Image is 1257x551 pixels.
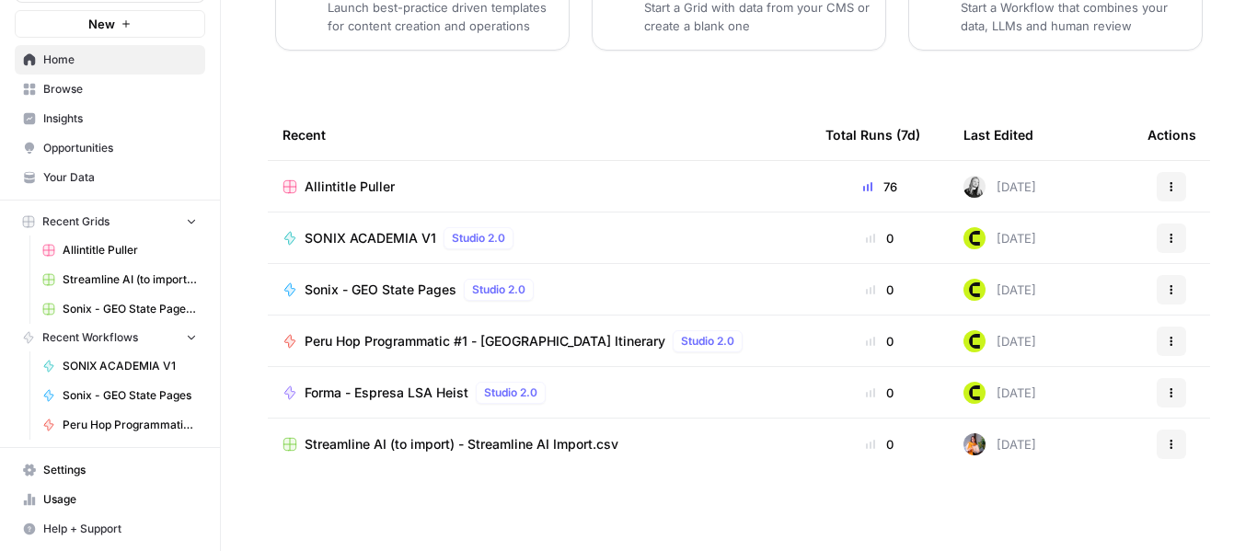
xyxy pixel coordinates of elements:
[681,333,734,350] span: Studio 2.0
[43,491,197,508] span: Usage
[305,435,618,453] span: Streamline AI (to import) - Streamline AI Import.csv
[1147,109,1196,160] div: Actions
[283,227,796,249] a: SONIX ACADEMIA V1Studio 2.0
[63,358,197,374] span: SONIX ACADEMIA V1
[963,109,1033,160] div: Last Edited
[43,81,197,98] span: Browse
[15,324,205,351] button: Recent Workflows
[825,229,934,247] div: 0
[963,227,1036,249] div: [DATE]
[15,133,205,163] a: Opportunities
[15,104,205,133] a: Insights
[15,514,205,544] button: Help + Support
[305,229,436,247] span: SONIX ACADEMIA V1
[43,169,197,186] span: Your Data
[283,178,796,196] a: Allintitle Puller
[963,330,1036,352] div: [DATE]
[963,176,986,198] img: ioa2wpdmx8t19ywr585njsibr5hv
[963,227,986,249] img: 560uyxydqsirns3nghsu4imy0j2c
[63,242,197,258] span: Allintitle Puller
[34,294,205,324] a: Sonix - GEO State Pages Grid
[825,281,934,299] div: 0
[15,75,205,104] a: Browse
[15,163,205,192] a: Your Data
[305,384,468,402] span: Forma - Espresa LSA Heist
[43,462,197,478] span: Settings
[15,455,205,485] a: Settings
[305,178,395,196] span: Allintitle Puller
[34,265,205,294] a: Streamline AI (to import) - Streamline AI Import.csv
[15,208,205,235] button: Recent Grids
[43,110,197,127] span: Insights
[452,230,505,247] span: Studio 2.0
[283,382,796,404] a: Forma - Espresa LSA HeistStudio 2.0
[963,330,986,352] img: 560uyxydqsirns3nghsu4imy0j2c
[283,330,796,352] a: Peru Hop Programmatic #1 - [GEOGRAPHIC_DATA] ItineraryStudio 2.0
[825,332,934,350] div: 0
[963,382,1036,404] div: [DATE]
[34,381,205,410] a: Sonix - GEO State Pages
[963,176,1036,198] div: [DATE]
[825,109,920,160] div: Total Runs (7d)
[63,301,197,317] span: Sonix - GEO State Pages Grid
[963,279,1036,301] div: [DATE]
[42,213,110,230] span: Recent Grids
[283,109,796,160] div: Recent
[88,15,115,33] span: New
[825,435,934,453] div: 0
[15,485,205,514] a: Usage
[305,332,665,350] span: Peru Hop Programmatic #1 - [GEOGRAPHIC_DATA] Itinerary
[43,52,197,68] span: Home
[305,281,456,299] span: Sonix - GEO State Pages
[484,385,537,401] span: Studio 2.0
[472,281,525,298] span: Studio 2.0
[963,433,986,455] img: 6orw4u7h01d8442agxbx6xuv1fkr
[963,382,986,404] img: 560uyxydqsirns3nghsu4imy0j2c
[34,235,205,265] a: Allintitle Puller
[825,178,934,196] div: 76
[63,271,197,288] span: Streamline AI (to import) - Streamline AI Import.csv
[43,140,197,156] span: Opportunities
[825,384,934,402] div: 0
[63,387,197,404] span: Sonix - GEO State Pages
[42,329,138,346] span: Recent Workflows
[963,279,986,301] img: 560uyxydqsirns3nghsu4imy0j2c
[34,351,205,381] a: SONIX ACADEMIA V1
[43,521,197,537] span: Help + Support
[63,417,197,433] span: Peru Hop Programmatic #1 - [GEOGRAPHIC_DATA] Itinerary
[34,410,205,440] a: Peru Hop Programmatic #1 - [GEOGRAPHIC_DATA] Itinerary
[963,433,1036,455] div: [DATE]
[283,435,796,453] a: Streamline AI (to import) - Streamline AI Import.csv
[283,279,796,301] a: Sonix - GEO State PagesStudio 2.0
[15,10,205,38] button: New
[15,45,205,75] a: Home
